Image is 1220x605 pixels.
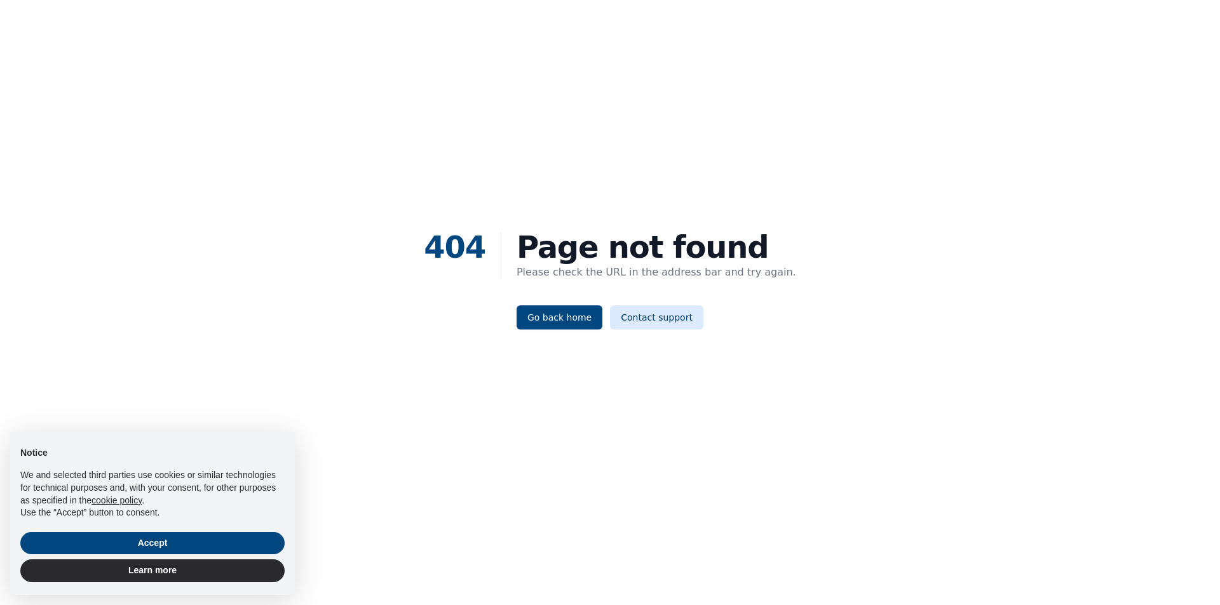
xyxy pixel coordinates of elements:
[424,232,485,329] p: 404
[20,507,285,519] p: Use the “Accept” button to consent.
[517,305,602,329] a: Go back home
[20,469,285,507] p: We and selected third parties use cookies or similar technologies for technical purposes and, wit...
[610,305,703,329] a: Contact support
[517,232,796,262] h1: Page not found
[91,495,142,505] a: cookie policy
[20,559,285,582] button: Learn more
[517,265,796,280] p: Please check the URL in the address bar and try again.
[20,447,285,460] h2: Notice
[20,532,285,555] button: Accept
